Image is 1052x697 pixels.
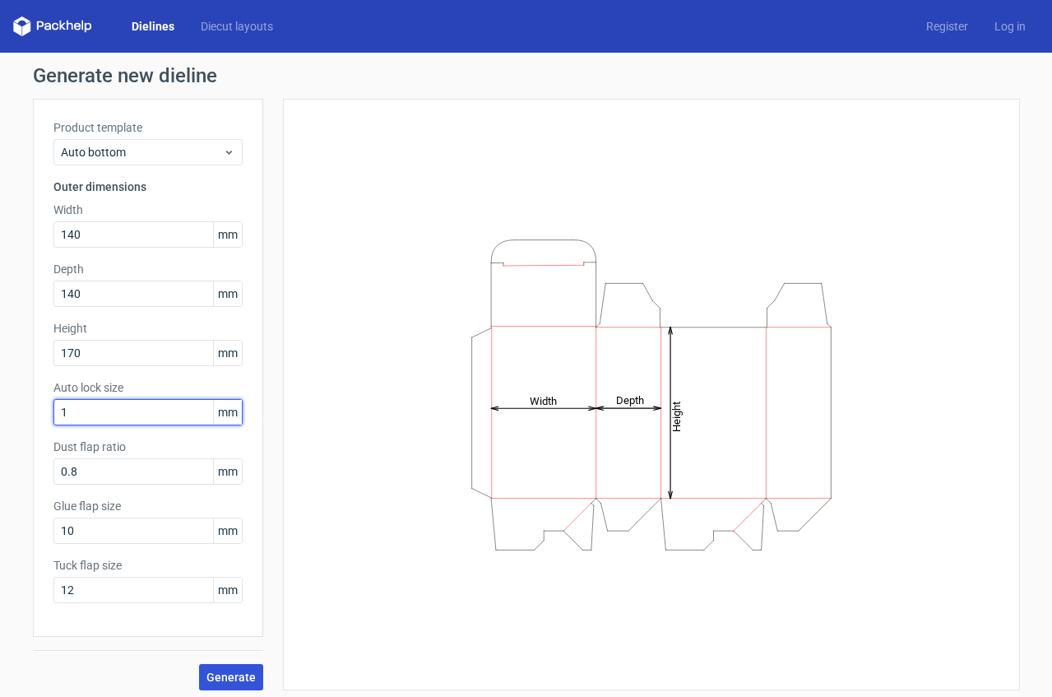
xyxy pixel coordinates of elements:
[53,498,243,514] label: Glue flap size
[529,394,556,407] tspan: Width
[53,320,243,337] label: Height
[53,379,243,396] label: Auto lock size
[213,400,242,425] span: mm
[53,202,243,218] label: Width
[670,401,682,431] tspan: Height
[118,18,188,35] a: Dielines
[913,18,981,35] a: Register
[199,664,263,690] button: Generate
[213,518,242,543] span: mm
[188,18,286,35] a: Diecut layouts
[53,261,243,277] label: Depth
[213,459,242,484] span: mm
[206,671,256,683] span: Generate
[213,341,242,365] span: mm
[33,66,1020,86] h1: Generate new dieline
[615,394,643,407] tspan: Depth
[53,179,243,195] h3: Outer dimensions
[53,439,243,455] label: Dust flap ratio
[213,281,242,306] span: mm
[53,119,243,136] label: Product template
[53,557,243,574] label: Tuck flap size
[61,144,223,160] span: Auto bottom
[213,578,242,602] span: mm
[213,222,242,247] span: mm
[981,18,1039,35] a: Log in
